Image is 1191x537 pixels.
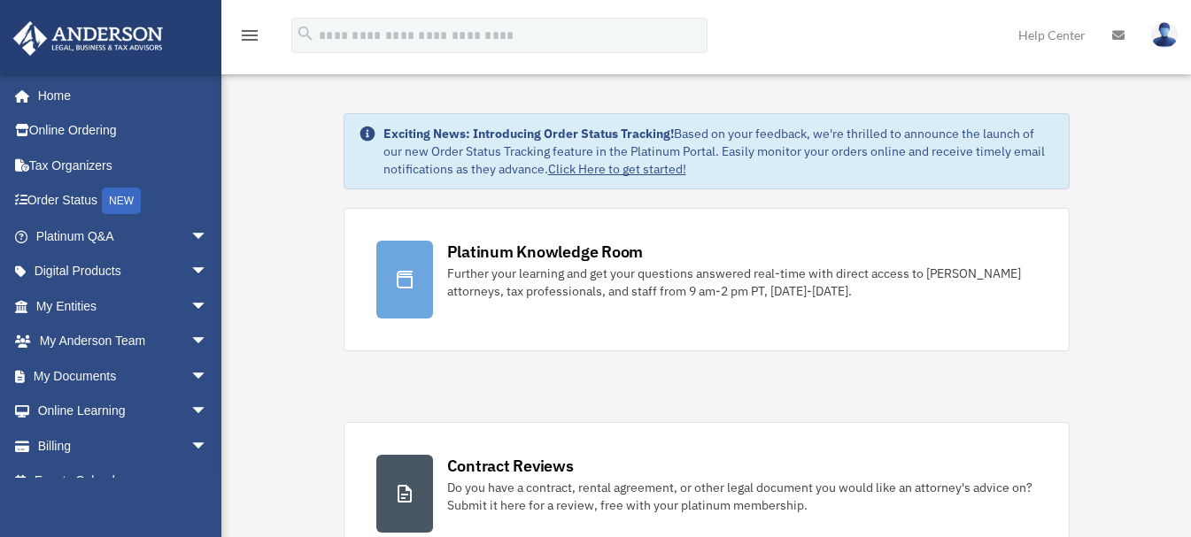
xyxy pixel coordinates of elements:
[12,113,235,149] a: Online Ordering
[12,288,235,324] a: My Entitiesarrow_drop_down
[447,265,1037,300] div: Further your learning and get your questions answered real-time with direct access to [PERSON_NAM...
[190,254,226,290] span: arrow_drop_down
[12,219,235,254] a: Platinum Q&Aarrow_drop_down
[12,464,235,499] a: Events Calendar
[383,126,674,142] strong: Exciting News: Introducing Order Status Tracking!
[12,254,235,289] a: Digital Productsarrow_drop_down
[12,183,235,219] a: Order StatusNEW
[190,428,226,464] span: arrow_drop_down
[12,78,226,113] a: Home
[190,324,226,360] span: arrow_drop_down
[12,428,235,464] a: Billingarrow_drop_down
[8,21,168,56] img: Anderson Advisors Platinum Portal
[344,208,1070,351] a: Platinum Knowledge Room Further your learning and get your questions answered real-time with dire...
[447,455,574,477] div: Contract Reviews
[383,125,1055,178] div: Based on your feedback, we're thrilled to announce the launch of our new Order Status Tracking fe...
[447,241,644,263] div: Platinum Knowledge Room
[190,288,226,325] span: arrow_drop_down
[1151,22,1178,48] img: User Pic
[239,25,260,46] i: menu
[12,148,235,183] a: Tax Organizers
[12,394,235,429] a: Online Learningarrow_drop_down
[190,358,226,395] span: arrow_drop_down
[12,358,235,394] a: My Documentsarrow_drop_down
[190,219,226,255] span: arrow_drop_down
[548,161,686,177] a: Click Here to get started!
[190,394,226,430] span: arrow_drop_down
[296,24,315,43] i: search
[102,188,141,214] div: NEW
[239,31,260,46] a: menu
[12,324,235,359] a: My Anderson Teamarrow_drop_down
[447,479,1037,514] div: Do you have a contract, rental agreement, or other legal document you would like an attorney's ad...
